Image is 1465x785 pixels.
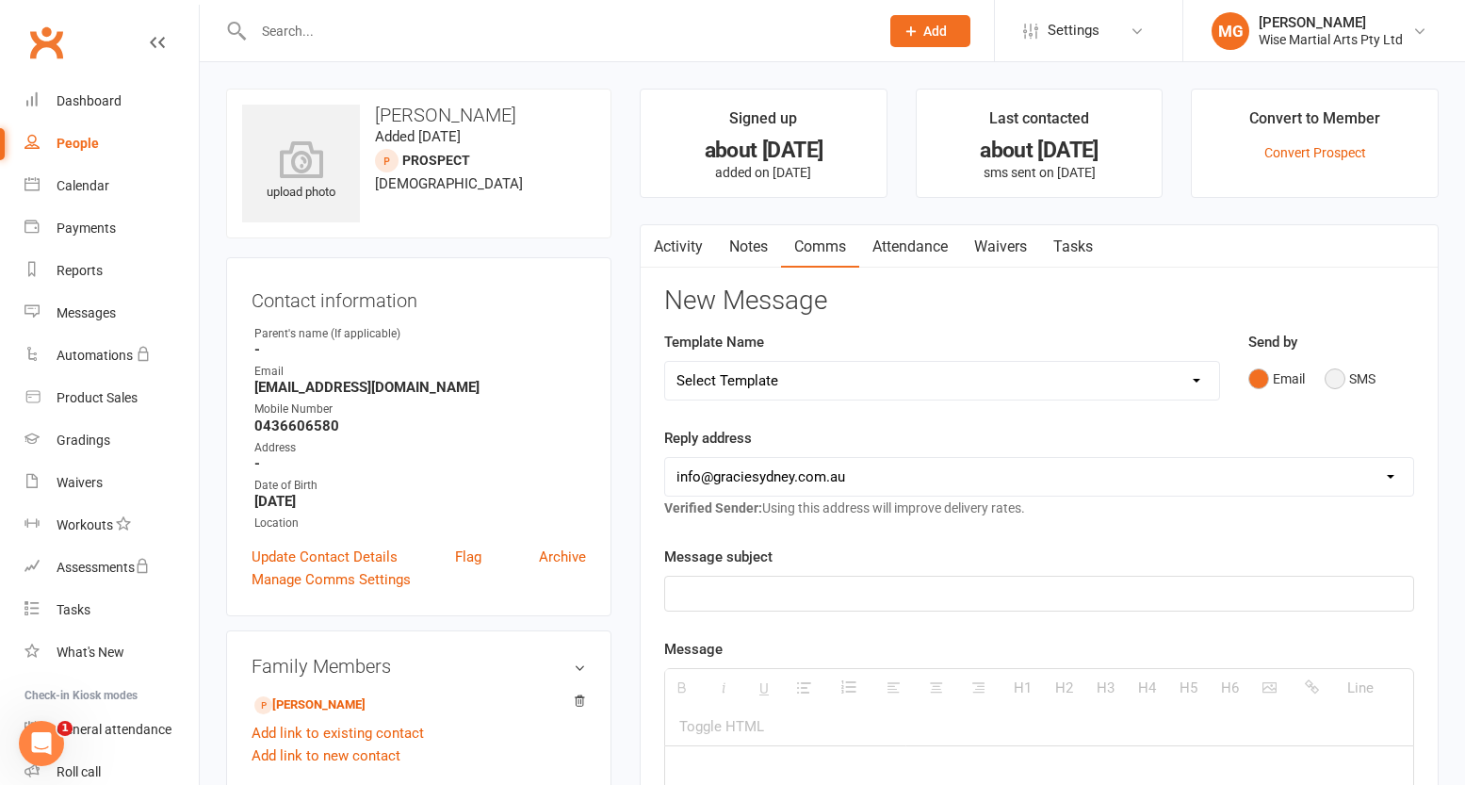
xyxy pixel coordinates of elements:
a: Flag [455,546,481,568]
div: General attendance [57,722,171,737]
div: Signed up [729,106,797,140]
div: Convert to Member [1249,106,1380,140]
div: about [DATE] [934,140,1146,160]
span: Add [923,24,947,39]
h3: Family Members [252,656,586,677]
a: Tasks [24,589,199,631]
div: MG [1212,12,1249,50]
label: Send by [1248,331,1297,353]
div: Reports [57,263,103,278]
div: upload photo [242,140,360,203]
p: sms sent on [DATE] [934,165,1146,180]
a: Workouts [24,504,199,547]
a: Clubworx [23,19,70,66]
a: Convert Prospect [1264,145,1366,160]
div: Email [254,363,586,381]
strong: - [254,455,586,472]
a: Payments [24,207,199,250]
snap: prospect [402,153,470,168]
a: Add link to new contact [252,744,400,767]
a: Tasks [1040,225,1106,269]
div: Calendar [57,178,109,193]
div: Automations [57,348,133,363]
a: Waivers [961,225,1040,269]
div: Last contacted [989,106,1089,140]
a: Calendar [24,165,199,207]
a: Archive [539,546,586,568]
strong: [EMAIL_ADDRESS][DOMAIN_NAME] [254,379,586,396]
a: [PERSON_NAME] [254,695,366,715]
div: Dashboard [57,93,122,108]
h3: New Message [664,286,1414,316]
div: Mobile Number [254,401,586,418]
div: Assessments [57,560,150,575]
div: Workouts [57,517,113,532]
div: Location [254,515,586,532]
a: Gradings [24,419,199,462]
span: Settings [1048,9,1099,52]
div: [PERSON_NAME] [1259,14,1403,31]
div: Payments [57,221,116,236]
strong: - [254,341,586,358]
span: Using this address will improve delivery rates. [664,500,1025,515]
a: Waivers [24,462,199,504]
div: Address [254,439,586,457]
label: Message subject [664,546,773,568]
div: Roll call [57,764,101,779]
button: Add [890,15,970,47]
strong: Verified Sender: [664,500,762,515]
div: Date of Birth [254,477,586,495]
label: Template Name [664,331,764,353]
a: Attendance [859,225,961,269]
div: Waivers [57,475,103,490]
strong: 0436606580 [254,417,586,434]
p: added on [DATE] [658,165,870,180]
div: Product Sales [57,390,138,405]
a: Add link to existing contact [252,722,424,744]
a: Reports [24,250,199,292]
a: Manage Comms Settings [252,568,411,591]
h3: [PERSON_NAME] [242,105,595,125]
a: What's New [24,631,199,674]
label: Reply address [664,427,752,450]
div: Wise Martial Arts Pty Ltd [1259,31,1403,48]
div: about [DATE] [658,140,870,160]
a: General attendance kiosk mode [24,709,199,751]
iframe: Intercom live chat [19,721,64,766]
div: Tasks [57,602,90,617]
label: Message [664,638,723,661]
a: Automations [24,335,199,377]
a: Activity [641,225,716,269]
button: Email [1248,361,1305,397]
h3: Contact information [252,283,586,311]
a: Assessments [24,547,199,589]
button: SMS [1325,361,1375,397]
div: Messages [57,305,116,320]
span: 1 [57,721,73,736]
div: People [57,136,99,151]
span: [DEMOGRAPHIC_DATA] [375,175,523,192]
a: Product Sales [24,377,199,419]
input: Search... [248,18,866,44]
a: Messages [24,292,199,335]
a: Notes [716,225,781,269]
div: What's New [57,645,124,660]
div: Gradings [57,433,110,448]
strong: [DATE] [254,493,586,510]
a: Comms [781,225,859,269]
time: Added [DATE] [375,128,461,145]
a: People [24,123,199,165]
a: Dashboard [24,80,199,123]
a: Update Contact Details [252,546,398,568]
div: Parent's name (If applicable) [254,325,586,343]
